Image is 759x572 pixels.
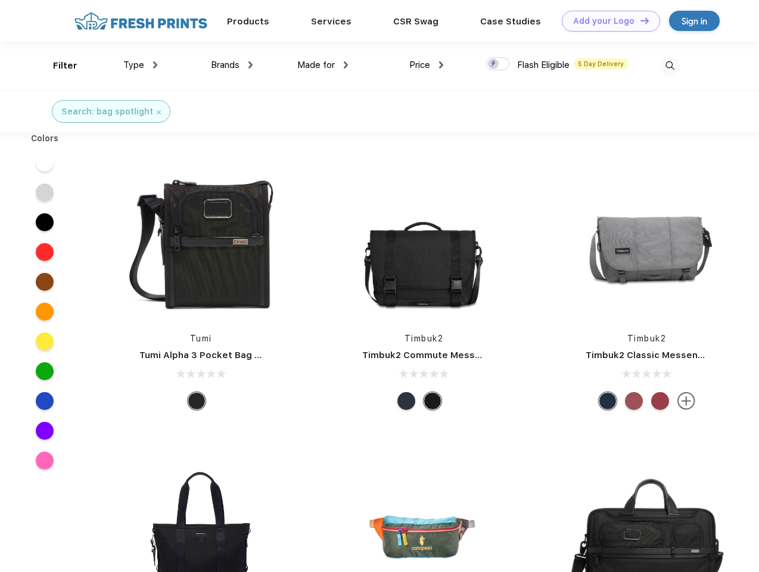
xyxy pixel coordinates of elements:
div: Black [188,392,206,410]
span: Made for [297,60,335,70]
a: Timbuk2 [405,334,444,343]
div: Search: bag spotlight [61,105,153,118]
a: Timbuk2 Commute Messenger Bag [362,350,522,360]
a: Tumi Alpha 3 Pocket Bag Small [139,350,279,360]
span: Price [409,60,430,70]
span: Flash Eligible [517,60,570,70]
div: Sign in [682,14,707,28]
a: Tumi [190,334,212,343]
img: func=resize&h=266 [568,162,726,321]
img: dropdown.png [344,61,348,69]
div: Eco Nautical [599,392,617,410]
img: func=resize&h=266 [344,162,503,321]
img: dropdown.png [248,61,253,69]
div: Add your Logo [573,16,634,26]
img: desktop_search.svg [660,56,680,76]
span: 5 Day Delivery [574,58,627,69]
div: Eco Collegiate Red [625,392,643,410]
span: Brands [211,60,239,70]
img: func=resize&h=266 [122,162,280,321]
div: Filter [53,59,77,73]
a: Products [227,16,269,27]
img: fo%20logo%202.webp [71,11,211,32]
div: Colors [22,132,68,145]
img: DT [640,17,649,24]
span: Type [123,60,144,70]
a: Sign in [669,11,720,31]
div: Eco Bookish [651,392,669,410]
div: Eco Nautical [397,392,415,410]
img: dropdown.png [153,61,157,69]
img: filter_cancel.svg [157,110,161,114]
a: Timbuk2 [627,334,667,343]
a: Timbuk2 Classic Messenger Bag [586,350,733,360]
img: dropdown.png [439,61,443,69]
img: more.svg [677,392,695,410]
div: Eco Black [424,392,441,410]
